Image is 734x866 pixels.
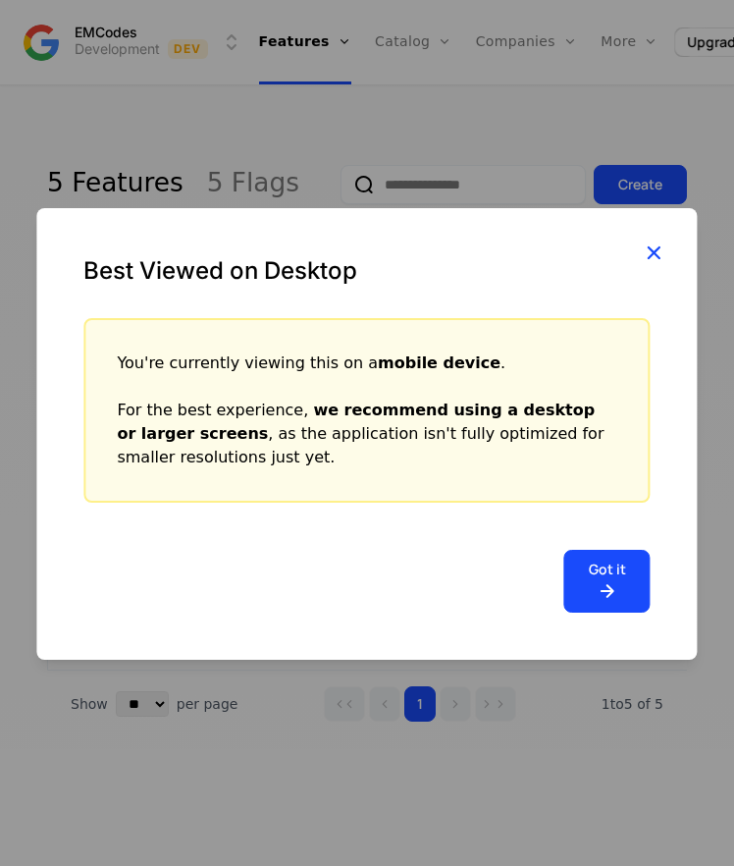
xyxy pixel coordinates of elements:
[117,352,616,469] div: You're currently viewing this on a . For the best experience, , as the application isn't fully op...
[83,255,650,287] div: Best Viewed on Desktop
[564,550,651,613] button: Got it
[117,401,595,443] strong: we recommend using a desktop or larger screens
[378,353,500,372] strong: mobile device
[589,579,626,603] i: arrow-right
